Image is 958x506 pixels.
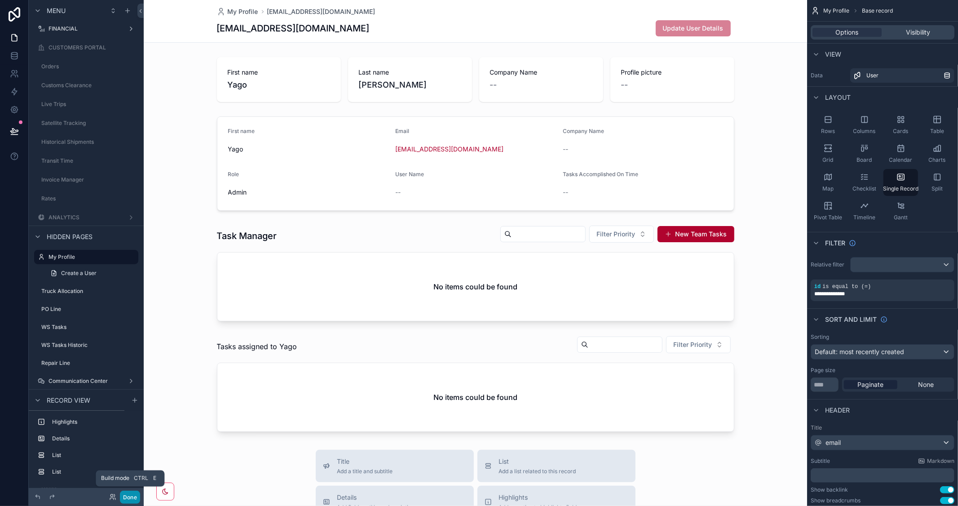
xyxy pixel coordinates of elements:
[811,111,845,138] button: Rows
[825,93,851,102] span: Layout
[918,380,934,389] span: None
[29,411,144,488] div: scrollable content
[34,356,138,370] a: Repair Line
[34,97,138,111] a: Live Trips
[825,406,850,415] span: Header
[217,22,370,35] h1: [EMAIL_ADDRESS][DOMAIN_NAME]
[41,360,137,367] label: Repair Line
[811,333,829,341] label: Sorting
[41,120,137,127] label: Satellite Tracking
[45,266,138,280] a: Create a User
[41,324,137,331] label: WS Tasks
[811,169,845,196] button: Map
[49,377,124,385] label: Communication Center
[862,7,893,14] span: Base record
[49,25,124,32] label: FINANCIAL
[857,156,872,164] span: Board
[34,135,138,149] a: Historical Shipments
[811,72,847,79] label: Data
[883,169,918,196] button: Single Record
[34,210,138,225] a: ANALYTICS
[847,169,882,196] button: Checklist
[34,320,138,334] a: WS Tasks
[866,72,879,79] span: User
[847,140,882,167] button: Board
[34,173,138,187] a: Invoice Manager
[41,342,137,349] label: WS Tasks Historic
[811,486,848,493] div: Show backlink
[120,491,140,504] button: Done
[101,475,129,482] span: Build mode
[883,198,918,225] button: Gantt
[822,185,834,192] span: Map
[823,156,834,164] span: Grid
[811,424,954,431] label: Title
[811,367,835,374] label: Page size
[815,348,904,355] span: Default: most recently created
[883,185,918,192] span: Single Record
[893,128,909,135] span: Cards
[49,214,124,221] label: ANALYTICS
[228,7,258,16] span: My Profile
[894,214,908,221] span: Gantt
[811,198,845,225] button: Pivot Table
[34,59,138,74] a: Orders
[52,468,135,475] label: List
[852,185,876,192] span: Checklist
[61,270,97,277] span: Create a User
[41,288,137,295] label: Truck Allocation
[811,457,830,465] label: Subtitle
[34,78,138,93] a: Customs Clearance
[41,176,137,183] label: Invoice Manager
[267,7,375,16] a: [EMAIL_ADDRESS][DOMAIN_NAME]
[847,198,882,225] button: Timeline
[34,284,138,298] a: Truck Allocation
[920,169,954,196] button: Split
[811,261,847,268] label: Relative filter
[34,40,138,55] a: CUSTOMERS PORTAL
[34,116,138,130] a: Satellite Tracking
[823,7,849,14] span: My Profile
[47,232,93,241] span: Hidden pages
[811,344,954,360] button: Default: most recently created
[52,418,135,426] label: Highlights
[825,315,877,324] span: Sort And Limit
[927,457,954,465] span: Markdown
[814,284,821,290] span: id
[47,396,90,405] span: Record view
[850,68,954,83] a: User
[811,435,954,450] button: email
[853,128,876,135] span: Columns
[41,63,137,70] label: Orders
[906,28,930,37] span: Visibility
[34,22,138,36] a: FINANCIAL
[930,128,944,135] span: Table
[889,156,913,164] span: Calendar
[41,195,137,202] label: Rates
[836,28,859,37] span: Options
[49,253,133,261] label: My Profile
[814,214,842,221] span: Pivot Table
[811,468,954,483] div: scrollable content
[41,82,137,89] label: Customs Clearance
[49,44,137,51] label: CUSTOMERS PORTAL
[825,50,841,59] span: View
[34,250,138,264] a: My Profile
[883,111,918,138] button: Cards
[821,128,835,135] span: Rows
[151,475,158,482] span: E
[883,140,918,167] button: Calendar
[34,191,138,206] a: Rates
[47,6,66,15] span: Menu
[920,140,954,167] button: Charts
[826,438,841,447] span: email
[52,452,135,459] label: List
[847,111,882,138] button: Columns
[853,214,875,221] span: Timeline
[41,101,137,108] label: Live Trips
[858,380,884,389] span: Paginate
[41,306,137,313] label: PO Line
[41,138,137,146] label: Historical Shipments
[929,156,946,164] span: Charts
